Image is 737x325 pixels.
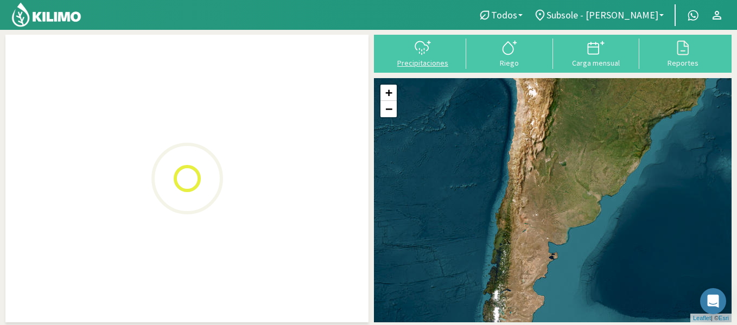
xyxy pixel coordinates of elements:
[380,85,397,101] a: Zoom in
[379,39,466,67] button: Precipitaciones
[556,59,637,67] div: Carga mensual
[553,39,640,67] button: Carga mensual
[643,59,723,67] div: Reportes
[491,9,517,21] span: Todos
[693,315,711,321] a: Leaflet
[466,39,553,67] button: Riego
[11,2,82,28] img: Kilimo
[639,39,726,67] button: Reportes
[719,315,729,321] a: Esri
[469,59,550,67] div: Riego
[133,124,242,233] img: Loading...
[700,288,726,314] div: Open Intercom Messenger
[380,101,397,117] a: Zoom out
[547,9,658,21] span: Subsole - [PERSON_NAME]
[383,59,463,67] div: Precipitaciones
[690,314,732,323] div: | ©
